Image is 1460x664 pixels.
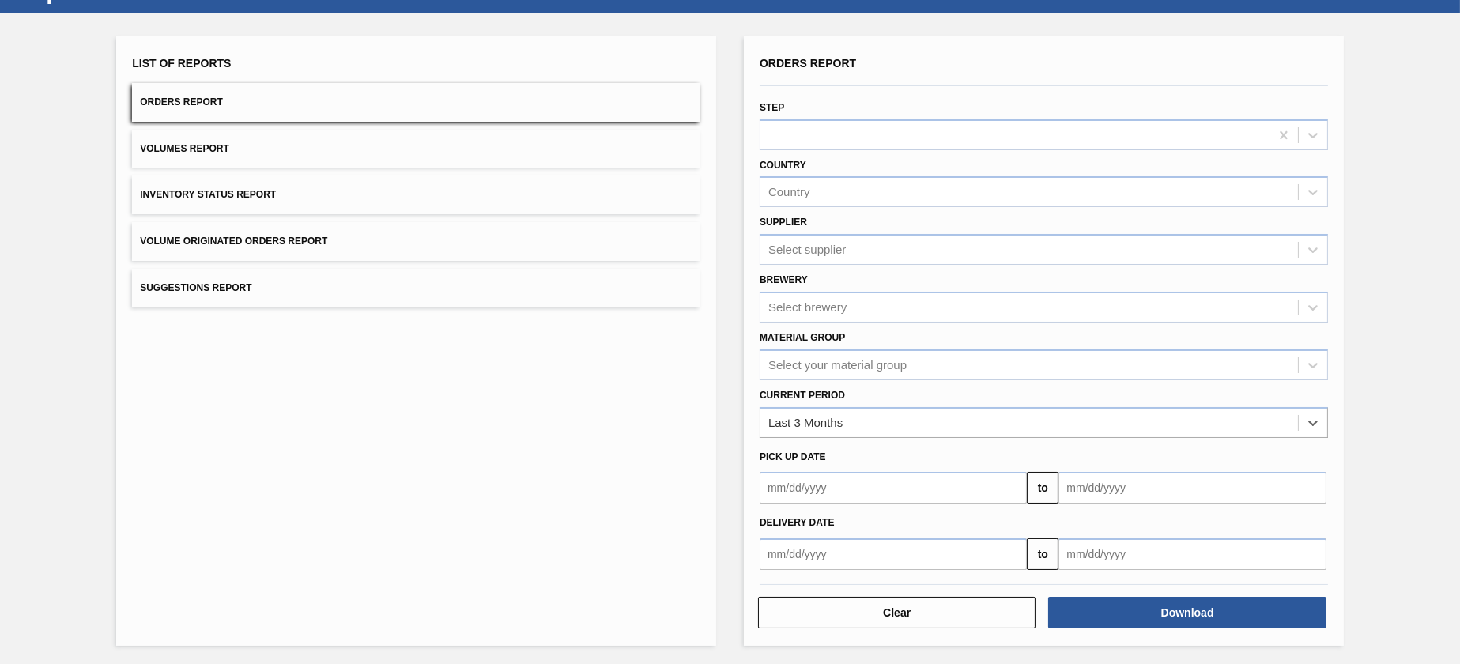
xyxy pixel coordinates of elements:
[140,236,327,247] span: Volume Originated Orders Report
[132,175,700,214] button: Inventory Status Report
[132,57,231,70] span: List of Reports
[760,57,856,70] span: Orders Report
[760,274,808,285] label: Brewery
[760,217,807,228] label: Supplier
[768,186,810,199] div: Country
[760,160,806,171] label: Country
[140,96,223,108] span: Orders Report
[760,390,845,401] label: Current Period
[132,222,700,261] button: Volume Originated Orders Report
[768,358,907,372] div: Select your material group
[760,517,834,528] span: Delivery Date
[132,83,700,122] button: Orders Report
[760,332,845,343] label: Material Group
[140,143,229,154] span: Volumes Report
[760,451,826,462] span: Pick up Date
[768,300,847,314] div: Select brewery
[1058,538,1326,570] input: mm/dd/yyyy
[1058,472,1326,504] input: mm/dd/yyyy
[1027,538,1058,570] button: to
[132,269,700,307] button: Suggestions Report
[768,416,843,429] div: Last 3 Months
[760,472,1027,504] input: mm/dd/yyyy
[132,130,700,168] button: Volumes Report
[760,538,1027,570] input: mm/dd/yyyy
[768,243,846,257] div: Select supplier
[758,597,1036,628] button: Clear
[760,102,784,113] label: Step
[140,189,276,200] span: Inventory Status Report
[1048,597,1326,628] button: Download
[1027,472,1058,504] button: to
[140,282,251,293] span: Suggestions Report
